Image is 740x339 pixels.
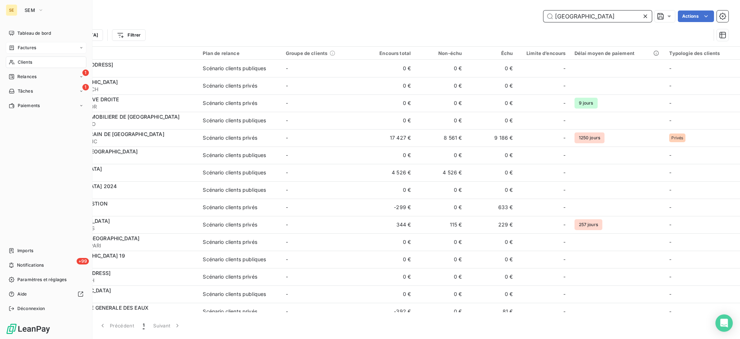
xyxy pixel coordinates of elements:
[669,82,671,89] span: -
[415,112,466,129] td: 0 €
[203,82,257,89] div: Scénario clients privés
[286,100,288,106] span: -
[203,291,266,298] div: Scénario clients publiques
[50,120,194,128] span: 41FONCIEREIMMO
[470,50,513,56] div: Échu
[669,291,671,297] span: -
[6,323,51,335] img: Logo LeanPay
[364,94,415,112] td: 0 €
[25,7,35,13] span: SEM
[563,169,565,176] span: -
[17,305,45,312] span: Déconnexion
[466,77,517,94] td: 0 €
[50,235,139,241] span: PHOTO ROOM [GEOGRAPHIC_DATA]
[364,251,415,268] td: 0 €
[364,303,415,320] td: -392 €
[415,233,466,251] td: 0 €
[466,199,517,216] td: 633 €
[203,169,266,176] div: Scénario clients publiques
[203,186,266,194] div: Scénario clients publiques
[50,68,194,76] span: 41GSAIMMOBILI
[149,318,185,333] button: Suivant
[415,251,466,268] td: 0 €
[415,216,466,233] td: 115 €
[669,204,671,210] span: -
[50,131,164,137] span: HOPITAL AMERICAIN DE [GEOGRAPHIC_DATA]
[522,50,566,56] div: Limite d’encours
[575,50,661,56] div: Délai moyen de paiement
[286,308,288,314] span: -
[203,99,257,107] div: Scénario clients privés
[50,155,194,162] span: 41LOGEPARGNE
[466,285,517,303] td: 0 €
[466,233,517,251] td: 0 €
[669,274,671,280] span: -
[286,65,288,71] span: -
[466,181,517,199] td: 0 €
[563,273,565,280] span: -
[18,88,33,94] span: Tâches
[17,262,44,268] span: Notifications
[563,221,565,228] span: -
[286,239,288,245] span: -
[286,169,288,175] span: -
[669,65,671,71] span: -
[543,10,652,22] input: Rechercher
[563,186,565,194] span: -
[50,86,194,93] span: 41AGROPARISTECH
[18,45,36,51] span: Factures
[143,322,145,329] span: 1
[286,256,288,262] span: -
[415,303,466,320] td: 0 €
[415,285,466,303] td: 0 €
[50,225,194,232] span: 41PFGRANDPARIS
[77,258,89,264] span: +99
[286,152,288,158] span: -
[415,268,466,285] td: 0 €
[50,148,138,154] span: LOGEPARGNE [GEOGRAPHIC_DATA]
[364,164,415,181] td: 4 526 €
[50,294,194,301] span: 41UGPARIS
[466,129,517,147] td: 9 186 €
[50,138,194,145] span: 41HOPITALAMERIC
[364,181,415,199] td: 0 €
[6,288,86,300] a: Aide
[364,268,415,285] td: 0 €
[203,221,257,228] div: Scénario clients privés
[563,291,565,298] span: -
[415,129,466,147] td: 8 561 €
[715,314,733,332] div: Open Intercom Messenger
[203,256,266,263] div: Scénario clients publiques
[17,247,33,254] span: Imports
[364,129,415,147] td: 17 427 €
[466,147,517,164] td: 0 €
[466,268,517,285] td: 0 €
[669,169,671,175] span: -
[466,94,517,112] td: 0 €
[415,60,466,77] td: 0 €
[415,77,466,94] td: 0 €
[203,152,266,159] div: Scénario clients publiques
[669,239,671,245] span: -
[50,259,194,267] span: 41SCCVPARIS19
[286,187,288,193] span: -
[50,103,194,110] span: 41FONCIAPARISDR
[203,308,257,315] div: Scénario clients privés
[286,291,288,297] span: -
[17,30,51,37] span: Tableau de bord
[50,242,194,249] span: 41PHOTOROOMPARI
[575,219,602,230] span: 257 jours
[286,204,288,210] span: -
[563,152,565,159] span: -
[18,102,40,109] span: Paiements
[669,256,671,262] span: -
[364,233,415,251] td: 0 €
[286,135,288,141] span: -
[82,84,89,90] span: 1
[466,164,517,181] td: 0 €
[678,10,714,22] button: Actions
[669,187,671,193] span: -
[364,60,415,77] td: 0 €
[563,99,565,107] span: -
[563,117,565,124] span: -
